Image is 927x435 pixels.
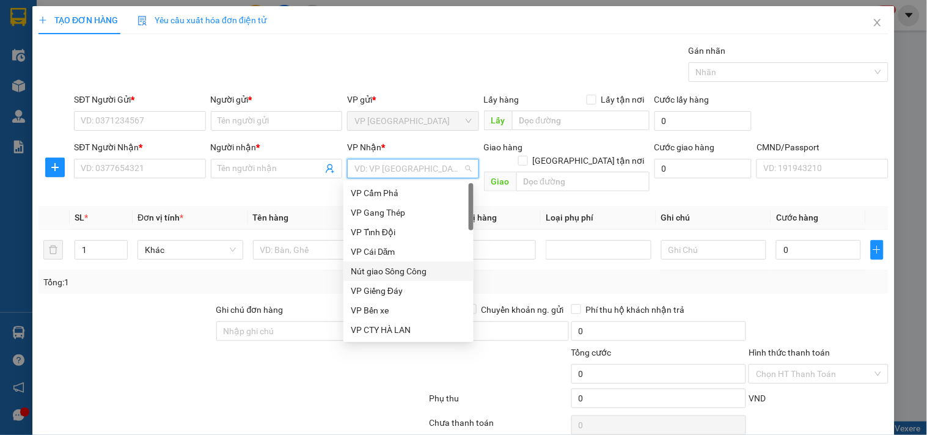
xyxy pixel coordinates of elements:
span: Chuyển khoản ng. gửi [477,303,569,316]
span: VND [749,393,766,403]
span: plus [38,16,47,24]
input: 0 [452,240,536,260]
label: Gán nhãn [689,46,726,56]
div: VP Bến xe [351,304,466,317]
div: Người gửi [211,93,342,106]
div: VP Cái Dăm [343,242,474,261]
span: Yêu cầu xuất hóa đơn điện tử [137,15,266,25]
span: Lấy [484,111,512,130]
div: VP Cẩm Phả [343,183,474,203]
input: VD: Bàn, Ghế [253,240,359,260]
button: plus [871,240,884,260]
span: Cước hàng [776,213,818,222]
span: Phí thu hộ khách nhận trả [581,303,690,316]
span: Lấy tận nơi [596,93,650,106]
span: Tổng cước [571,348,612,357]
input: Cước lấy hàng [654,111,752,131]
div: SĐT Người Gửi [74,93,205,106]
div: VP CTY HÀ LAN [351,323,466,337]
span: user-add [325,164,335,174]
div: VP CTY HÀ LAN [343,320,474,340]
input: Dọc đường [512,111,650,130]
span: SL [75,213,84,222]
div: VP Giếng Đáy [343,281,474,301]
label: Cước giao hàng [654,142,715,152]
span: VP Hà Đông [354,112,471,130]
span: Giá trị hàng [452,213,497,222]
div: Người nhận [211,141,342,154]
span: Lấy hàng [484,95,519,104]
button: delete [43,240,63,260]
label: Hình thức thanh toán [749,348,830,357]
span: Đơn vị tính [137,213,183,222]
div: VP Gang Thép [351,206,466,219]
div: VP Bến xe [343,301,474,320]
span: Tên hàng [253,213,289,222]
input: Cước giao hàng [654,159,752,178]
button: plus [45,158,65,177]
div: VP Tỉnh Đội [343,222,474,242]
input: Dọc đường [516,172,650,191]
div: VP gửi [347,93,478,106]
span: Khác [145,241,236,259]
input: Ghi Chú [661,240,767,260]
img: icon [137,16,147,26]
span: VP Nhận [347,142,381,152]
div: VP Giếng Đáy [351,284,466,298]
div: VP Gang Thép [343,203,474,222]
label: Ghi chú đơn hàng [216,305,284,315]
span: Giao hàng [484,142,523,152]
th: Ghi chú [656,206,772,230]
div: SĐT Người Nhận [74,141,205,154]
span: close [873,18,882,27]
span: TẠO ĐƠN HÀNG [38,15,118,25]
div: Nút giao Sông Công [343,261,474,281]
div: VP Tỉnh Đội [351,225,466,239]
span: Giao [484,172,516,191]
div: Tổng: 1 [43,276,359,289]
label: Cước lấy hàng [654,95,709,104]
div: Nút giao Sông Công [351,265,466,278]
div: CMND/Passport [757,141,888,154]
div: VP Cẩm Phả [351,186,466,200]
div: VP Cái Dăm [351,245,466,258]
span: plus [46,163,64,172]
span: plus [871,245,883,255]
div: Phụ thu [428,392,570,413]
input: Ghi chú đơn hàng [216,321,392,341]
button: Close [860,6,895,40]
th: Loại phụ phí [541,206,656,230]
span: [GEOGRAPHIC_DATA] tận nơi [528,154,650,167]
